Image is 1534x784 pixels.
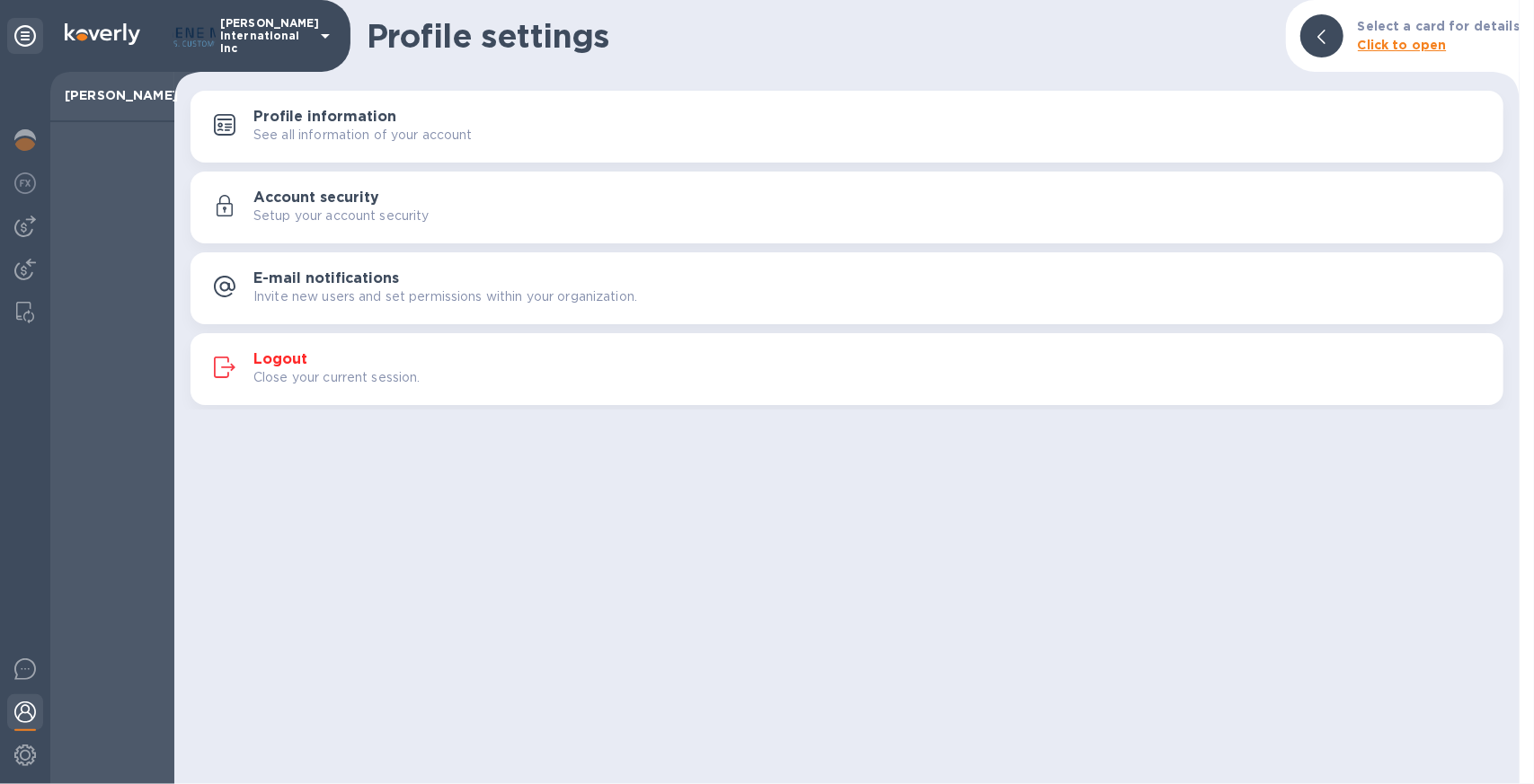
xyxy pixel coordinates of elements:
b: Click to open [1358,38,1447,52]
p: Setup your account security [253,207,430,225]
button: LogoutClose your current session. [191,333,1503,405]
h3: Profile information [253,109,396,126]
button: Account securitySetup your account security [191,172,1503,243]
h3: E-mail notifications [253,270,399,287]
p: Close your current session. [253,368,421,387]
img: Foreign exchange [14,172,36,194]
button: Profile informationSee all information of your account [191,91,1503,163]
p: [PERSON_NAME] International Inc [220,17,310,55]
b: Select a card for details [1358,19,1520,33]
p: [PERSON_NAME] [65,86,160,104]
h3: Logout [253,351,307,368]
p: Invite new users and set permissions within your organization. [253,287,637,306]
img: Logo [65,23,140,45]
button: E-mail notificationsInvite new users and set permissions within your organization. [191,252,1503,324]
p: See all information of your account [253,126,473,145]
h3: Account security [253,189,379,207]
div: Unpin categories [7,18,43,54]
h1: Profile settings [367,17,1272,55]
